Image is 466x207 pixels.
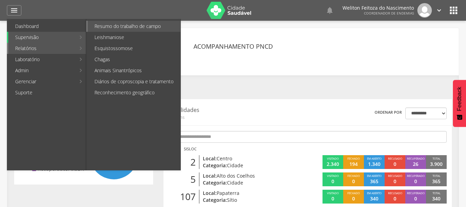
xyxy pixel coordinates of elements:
[7,5,21,16] a: 
[414,178,417,185] p: 0
[407,157,425,160] span: Recuperado
[10,6,18,15] i: 
[8,87,86,98] a: Suporte
[169,106,287,114] p: Localidades
[8,76,76,87] a: Gerenciar
[407,191,425,195] span: Recuperado
[394,178,396,185] p: 0
[367,157,381,160] span: Em aberto
[88,21,180,32] a: Resumo do trabalho de campo
[331,178,334,185] p: 0
[203,197,294,204] p: Categoria:
[88,32,180,43] a: Leishmaniose
[227,162,243,169] span: Cidade
[394,195,396,202] p: 0
[352,195,355,202] p: 0
[190,156,196,169] span: 2
[203,162,294,169] p: Categoria:
[432,195,440,202] p: 340
[331,195,334,202] p: 0
[327,191,339,195] span: Visitado
[88,65,180,76] a: Animais Sinantrópicos
[370,178,378,185] p: 365
[414,195,417,202] p: 0
[327,157,339,160] span: Visitado
[8,43,76,54] a: Relatórios
[203,179,294,186] p: Categoria:
[180,190,196,204] span: 107
[367,174,381,178] span: Em aberto
[190,173,196,186] span: 5
[88,54,180,65] a: Chagas
[194,40,273,53] header: Acompanhamento PNCD
[433,174,440,178] span: Total
[388,157,402,160] span: Recusado
[432,178,440,185] p: 365
[88,43,180,54] a: Esquistossomose
[364,11,414,16] span: Coordenador de Endemias
[203,190,294,197] p: Local:
[203,172,294,179] p: Local:
[327,174,339,178] span: Visitado
[8,54,76,65] a: Laboratório
[433,191,440,195] span: Total
[184,146,197,152] p: Sisloc
[217,172,255,179] span: Alto dos Coelhos
[453,80,466,127] button: Feedback - Mostrar pesquisa
[227,179,243,186] span: Cidade
[433,157,440,160] span: Total
[394,161,396,168] p: 0
[448,5,459,16] i: 
[88,87,180,98] a: Reconhecimento geográfico
[349,161,358,168] p: 194
[352,178,355,185] p: 0
[388,174,402,178] span: Recusado
[347,191,360,195] span: Fechado
[368,161,380,168] p: 1.340
[227,197,237,203] span: Sítio
[367,191,381,195] span: Em aberto
[347,174,360,178] span: Fechado
[8,32,76,43] a: Supervisão
[407,174,425,178] span: Recuperado
[326,3,334,18] a: 
[8,21,86,32] a: Dashboard
[375,110,402,115] label: Ordenar por
[435,7,443,14] i: 
[169,114,287,120] span: 31 itens
[203,155,294,162] p: Local:
[430,161,443,168] p: 3.900
[88,76,180,87] a: Diários de coproscopia e tratamento
[413,161,418,168] p: 26
[370,195,378,202] p: 340
[343,6,414,10] p: Weliton Feitoza do Nascimento
[8,65,76,76] a: Admin
[327,161,339,168] p: 2.340
[435,3,443,18] a: 
[388,191,402,195] span: Recusado
[456,87,463,111] span: Feedback
[217,190,239,196] span: Papaterra
[347,157,360,160] span: Fechado
[326,6,334,15] i: 
[217,155,232,162] span: Centro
